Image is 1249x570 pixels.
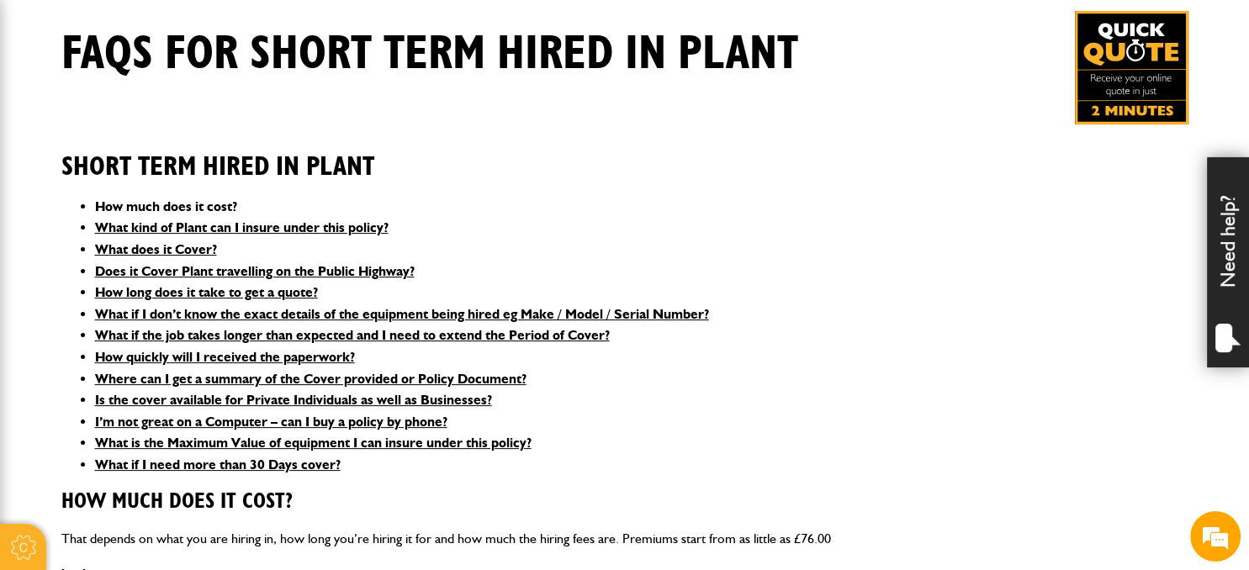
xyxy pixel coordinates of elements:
[29,93,71,117] img: d_20077148190_company_1631870298795_20077148190
[95,457,341,472] a: What if I need more than 30 Days cover?
[95,414,447,430] a: I’m not great on a Computer – can I buy a policy by phone?
[95,435,532,451] a: What is the Maximum Value of equipment I can insure under this policy?
[95,219,389,235] a: What kind of Plant can I insure under this policy?
[95,284,318,300] a: How long does it take to get a quote?
[276,8,316,49] div: Minimize live chat window
[22,304,307,430] textarea: Type your message and hit 'Enter'
[95,198,237,214] a: How much does it cost?
[95,371,527,387] a: Where can I get a summary of the Cover provided or Policy Document?
[1075,11,1188,124] a: Get your insurance quote in just 2-minutes
[1075,11,1188,124] img: Quick Quote
[61,26,798,82] h1: FAQS for Short Term Hired In Plant
[95,327,610,343] a: What if the job takes longer than expected and I need to extend the Period of Cover?
[61,489,1188,515] h3: How much does it cost?
[95,392,492,408] a: Is the cover available for Private Individuals as well as Businesses?
[22,205,307,242] input: Enter your email address
[87,94,283,116] div: Chat with us now
[1207,157,1249,367] div: Need help?
[229,445,305,467] em: Start Chat
[95,349,355,365] a: How quickly will I received the paperwork?
[61,528,1188,550] p: That depends on what you are hiring in, how long you’re hiring it for and how much the hiring fee...
[22,156,307,193] input: Enter your last name
[95,306,709,322] a: What if I don’t know the exact details of the equipment being hired eg Make / Model / Serial Number?
[95,263,415,279] a: Does it Cover Plant travelling on the Public Highway?
[22,255,307,292] input: Enter your phone number
[61,125,1188,182] h2: Short Term Hired In Plant
[95,241,217,257] a: What does it Cover?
